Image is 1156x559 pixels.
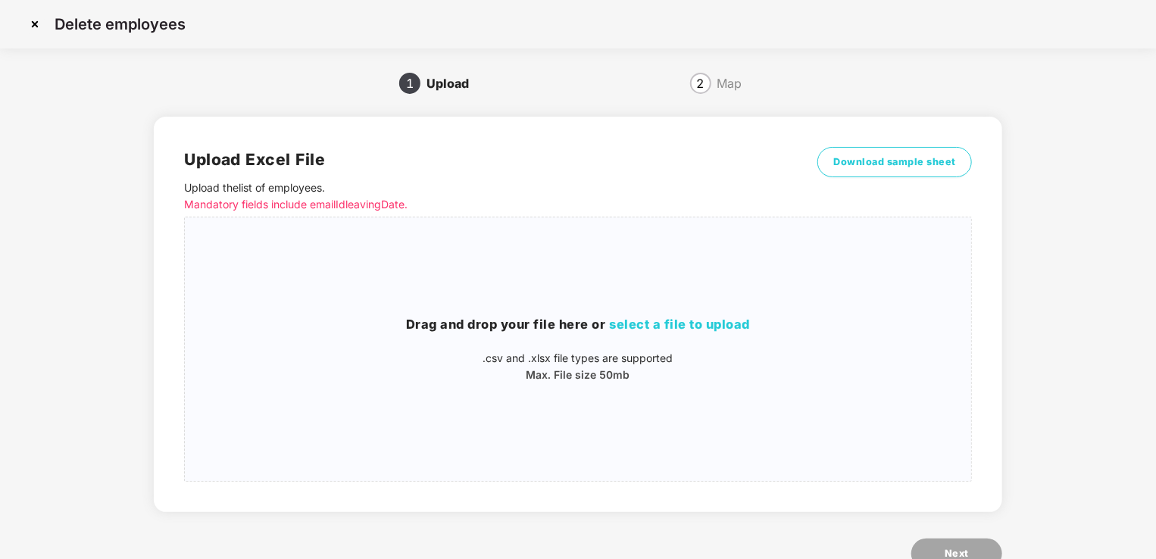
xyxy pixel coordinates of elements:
[717,71,742,95] div: Map
[184,147,775,172] h2: Upload Excel File
[185,350,971,367] p: .csv and .xlsx file types are supported
[697,77,705,89] span: 2
[185,367,971,383] p: Max. File size 50mb
[184,196,775,213] p: Mandatory fields include emailId leavingDate.
[23,12,47,36] img: svg+xml;base64,PHN2ZyBpZD0iQ3Jvc3MtMzJ4MzIiIHhtbG5zPSJodHRwOi8vd3d3LnczLm9yZy8yMDAwL3N2ZyIgd2lkdG...
[55,15,186,33] p: Delete employees
[833,155,956,170] span: Download sample sheet
[817,147,972,177] button: Download sample sheet
[185,217,971,481] span: Drag and drop your file here orselect a file to upload.csv and .xlsx file types are supportedMax....
[426,71,481,95] div: Upload
[184,180,775,213] p: Upload the list of employees .
[610,317,751,332] span: select a file to upload
[185,315,971,335] h3: Drag and drop your file here or
[406,77,414,89] span: 1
